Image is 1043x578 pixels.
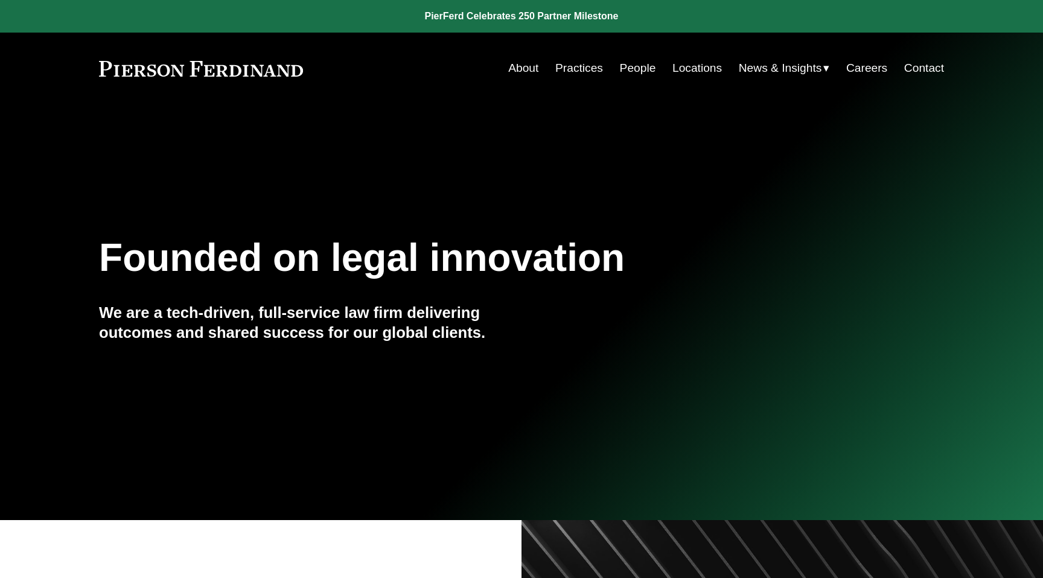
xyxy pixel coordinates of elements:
a: Careers [846,57,887,80]
span: News & Insights [739,58,822,79]
a: Contact [904,57,944,80]
a: People [620,57,656,80]
a: Practices [555,57,603,80]
a: Locations [672,57,722,80]
a: About [508,57,538,80]
a: folder dropdown [739,57,830,80]
h4: We are a tech-driven, full-service law firm delivering outcomes and shared success for our global... [99,303,521,342]
h1: Founded on legal innovation [99,236,803,280]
